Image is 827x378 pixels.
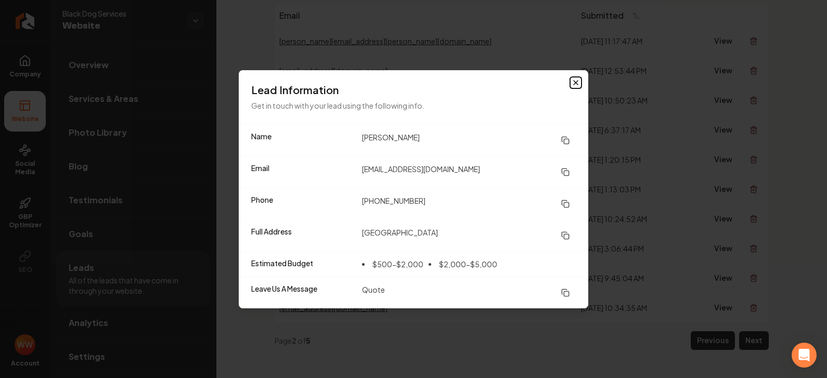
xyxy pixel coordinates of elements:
[251,99,576,112] p: Get in touch with your lead using the following info.
[362,194,576,213] dd: [PHONE_NUMBER]
[362,131,576,150] dd: [PERSON_NAME]
[362,226,576,245] dd: [GEOGRAPHIC_DATA]
[362,283,576,302] dd: Quote
[251,131,354,150] dt: Name
[362,163,576,181] dd: [EMAIL_ADDRESS][DOMAIN_NAME]
[362,258,423,270] li: $500-$2,000
[251,83,576,97] h3: Lead Information
[251,283,354,302] dt: Leave Us A Message
[251,226,354,245] dt: Full Address
[251,258,354,270] dt: Estimated Budget
[251,163,354,181] dt: Email
[429,258,497,270] li: $2,000-$5,000
[251,194,354,213] dt: Phone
